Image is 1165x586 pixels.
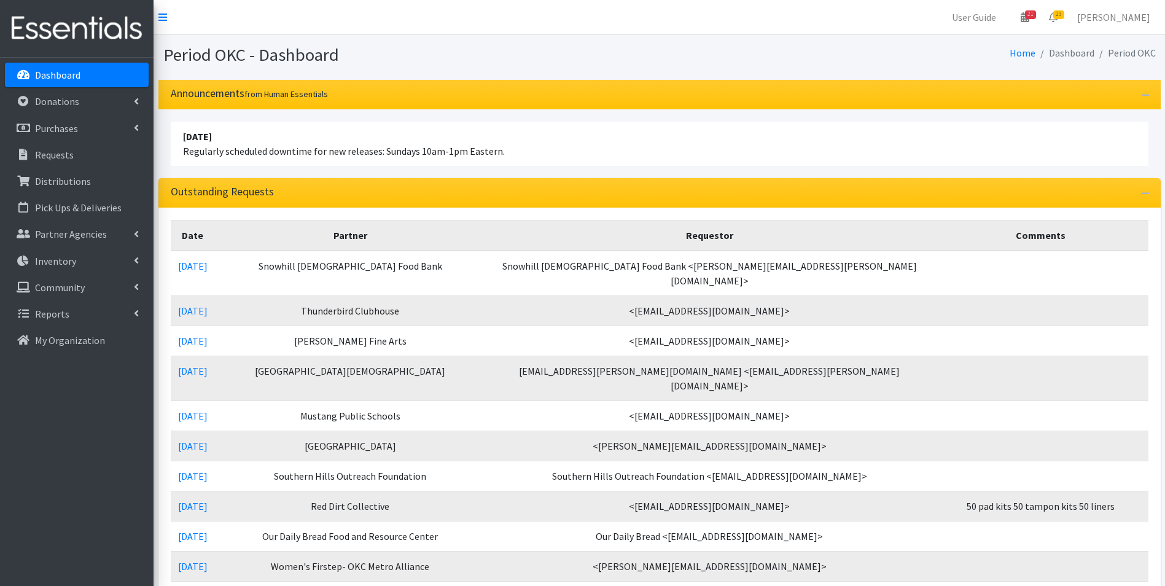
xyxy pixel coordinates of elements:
[486,521,933,551] td: Our Daily Bread <[EMAIL_ADDRESS][DOMAIN_NAME]>
[5,116,149,141] a: Purchases
[35,255,76,267] p: Inventory
[35,95,79,107] p: Donations
[933,220,1148,251] th: Comments
[486,431,933,461] td: <[PERSON_NAME][EMAIL_ADDRESS][DOMAIN_NAME]>
[178,440,208,452] a: [DATE]
[215,461,486,491] td: Southern Hills Outreach Foundation
[1010,47,1035,59] a: Home
[5,249,149,273] a: Inventory
[486,295,933,326] td: <[EMAIL_ADDRESS][DOMAIN_NAME]>
[171,220,215,251] th: Date
[215,326,486,356] td: [PERSON_NAME] Fine Arts
[35,149,74,161] p: Requests
[1067,5,1160,29] a: [PERSON_NAME]
[933,491,1148,521] td: 50 pad kits 50 tampon kits 50 liners
[5,222,149,246] a: Partner Agencies
[35,308,69,320] p: Reports
[215,251,486,296] td: Snowhill [DEMOGRAPHIC_DATA] Food Bank
[215,220,486,251] th: Partner
[183,130,212,143] strong: [DATE]
[5,169,149,193] a: Distributions
[178,410,208,422] a: [DATE]
[178,260,208,272] a: [DATE]
[215,521,486,551] td: Our Daily Bread Food and Resource Center
[5,63,149,87] a: Dashboard
[35,69,80,81] p: Dashboard
[486,251,933,296] td: Snowhill [DEMOGRAPHIC_DATA] Food Bank <[PERSON_NAME][EMAIL_ADDRESS][PERSON_NAME][DOMAIN_NAME]>
[1039,5,1067,29] a: 23
[178,335,208,347] a: [DATE]
[1053,10,1064,19] span: 23
[171,87,328,100] h3: Announcements
[486,400,933,431] td: <[EMAIL_ADDRESS][DOMAIN_NAME]>
[1094,44,1156,62] li: Period OKC
[5,8,149,49] img: HumanEssentials
[5,328,149,353] a: My Organization
[486,356,933,400] td: [EMAIL_ADDRESS][PERSON_NAME][DOMAIN_NAME] <[EMAIL_ADDRESS][PERSON_NAME][DOMAIN_NAME]>
[178,500,208,512] a: [DATE]
[178,560,208,572] a: [DATE]
[35,228,107,240] p: Partner Agencies
[244,88,328,100] small: from Human Essentials
[35,201,122,214] p: Pick Ups & Deliveries
[163,44,655,66] h1: Period OKC - Dashboard
[486,326,933,356] td: <[EMAIL_ADDRESS][DOMAIN_NAME]>
[35,122,78,135] p: Purchases
[486,491,933,521] td: <[EMAIL_ADDRESS][DOMAIN_NAME]>
[486,220,933,251] th: Requestor
[5,143,149,167] a: Requests
[178,530,208,542] a: [DATE]
[5,302,149,326] a: Reports
[1035,44,1094,62] li: Dashboard
[215,431,486,461] td: [GEOGRAPHIC_DATA]
[35,281,85,294] p: Community
[215,400,486,431] td: Mustang Public Schools
[171,186,274,198] h3: Outstanding Requests
[178,365,208,377] a: [DATE]
[942,5,1006,29] a: User Guide
[5,275,149,300] a: Community
[215,551,486,581] td: Women's Firstep- OKC Metro Alliance
[178,305,208,317] a: [DATE]
[486,551,933,581] td: <[PERSON_NAME][EMAIL_ADDRESS][DOMAIN_NAME]>
[486,461,933,491] td: Southern Hills Outreach Foundation <[EMAIL_ADDRESS][DOMAIN_NAME]>
[178,470,208,482] a: [DATE]
[215,295,486,326] td: Thunderbird Clubhouse
[1011,5,1039,29] a: 21
[171,122,1148,166] li: Regularly scheduled downtime for new releases: Sundays 10am-1pm Eastern.
[215,356,486,400] td: [GEOGRAPHIC_DATA][DEMOGRAPHIC_DATA]
[5,89,149,114] a: Donations
[35,175,91,187] p: Distributions
[215,491,486,521] td: Red Dirt Collective
[1025,10,1036,19] span: 21
[5,195,149,220] a: Pick Ups & Deliveries
[35,334,105,346] p: My Organization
